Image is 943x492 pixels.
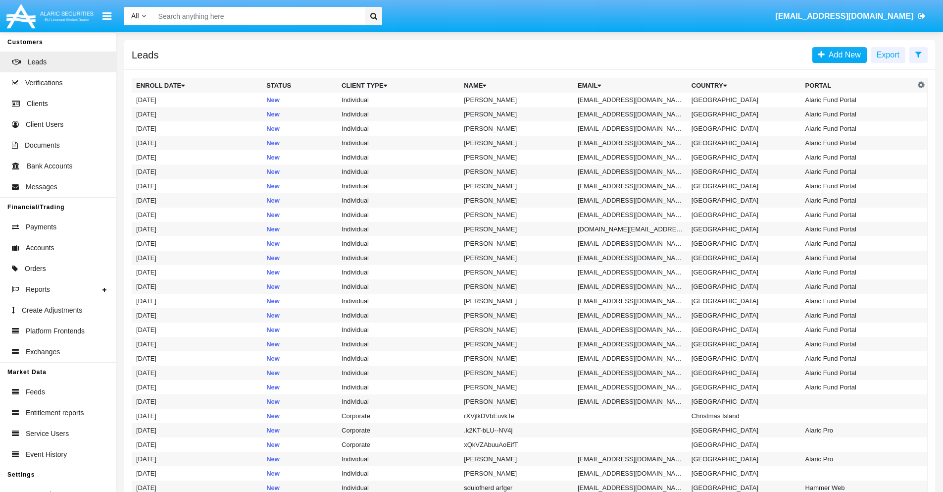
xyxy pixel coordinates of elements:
td: [PERSON_NAME] [460,150,574,164]
td: [EMAIL_ADDRESS][DOMAIN_NAME] [574,466,688,481]
td: Alaric Fund Portal [801,236,915,251]
td: [PERSON_NAME] [460,265,574,279]
td: [PERSON_NAME] [460,380,574,394]
td: Individual [338,337,460,351]
td: [EMAIL_ADDRESS][DOMAIN_NAME] [574,121,688,136]
td: Alaric Fund Portal [801,351,915,366]
td: [GEOGRAPHIC_DATA] [688,164,801,179]
td: New [262,409,338,423]
td: New [262,308,338,323]
td: Individual [338,452,460,466]
th: Enroll Date [132,78,263,93]
a: [EMAIL_ADDRESS][DOMAIN_NAME] [771,2,931,30]
td: [DATE] [132,351,263,366]
td: New [262,208,338,222]
td: [GEOGRAPHIC_DATA] [688,107,801,121]
td: Alaric Fund Portal [801,164,915,179]
td: [EMAIL_ADDRESS][DOMAIN_NAME] [574,93,688,107]
td: New [262,279,338,294]
td: New [262,251,338,265]
td: Alaric Fund Portal [801,337,915,351]
td: Individual [338,179,460,193]
a: Add New [812,47,867,63]
td: [GEOGRAPHIC_DATA] [688,251,801,265]
td: [DATE] [132,93,263,107]
td: Individual [338,236,460,251]
td: Individual [338,394,460,409]
td: New [262,337,338,351]
span: Bank Accounts [27,161,73,171]
td: Alaric Fund Portal [801,222,915,236]
span: Export [877,51,899,59]
td: Alaric Pro [801,423,915,437]
td: Individual [338,150,460,164]
td: New [262,265,338,279]
input: Search [153,7,362,25]
td: [PERSON_NAME] [460,164,574,179]
td: New [262,150,338,164]
td: [DATE] [132,164,263,179]
td: Individual [338,279,460,294]
td: Corporate [338,423,460,437]
td: [PERSON_NAME] [460,208,574,222]
td: [DATE] [132,107,263,121]
td: Individual [338,193,460,208]
h5: Leads [132,51,159,59]
td: [EMAIL_ADDRESS][DOMAIN_NAME] [574,193,688,208]
td: Individual [338,93,460,107]
td: [DATE] [132,308,263,323]
td: [DATE] [132,409,263,423]
td: [PERSON_NAME] [460,294,574,308]
td: Christmas Island [688,409,801,423]
td: Individual [338,164,460,179]
td: [EMAIL_ADDRESS][DOMAIN_NAME] [574,251,688,265]
td: Alaric Fund Portal [801,179,915,193]
td: [DATE] [132,236,263,251]
td: [DATE] [132,279,263,294]
span: Payments [26,222,56,232]
span: Event History [26,449,67,460]
td: [DATE] [132,294,263,308]
td: [GEOGRAPHIC_DATA] [688,437,801,452]
th: Client Type [338,78,460,93]
td: Individual [338,222,460,236]
td: [DATE] [132,452,263,466]
td: Alaric Fund Portal [801,294,915,308]
td: Alaric Fund Portal [801,265,915,279]
td: [EMAIL_ADDRESS][DOMAIN_NAME] [574,337,688,351]
span: Platform Frontends [26,326,85,336]
td: [PERSON_NAME] [460,366,574,380]
td: [EMAIL_ADDRESS][DOMAIN_NAME] [574,164,688,179]
td: New [262,93,338,107]
td: [DATE] [132,193,263,208]
td: [DATE] [132,150,263,164]
td: [DATE] [132,179,263,193]
td: New [262,164,338,179]
td: [GEOGRAPHIC_DATA] [688,179,801,193]
td: [GEOGRAPHIC_DATA] [688,236,801,251]
td: [GEOGRAPHIC_DATA] [688,136,801,150]
span: All [131,12,139,20]
td: [DATE] [132,323,263,337]
td: [GEOGRAPHIC_DATA] [688,323,801,337]
td: [EMAIL_ADDRESS][DOMAIN_NAME] [574,351,688,366]
td: Individual [338,380,460,394]
td: [DATE] [132,121,263,136]
td: [DATE] [132,423,263,437]
td: [PERSON_NAME] [460,93,574,107]
td: [PERSON_NAME] [460,121,574,136]
td: Alaric Fund Portal [801,107,915,121]
td: New [262,380,338,394]
span: Leads [28,57,47,67]
td: .k2KT-bLU--NV4j [460,423,574,437]
td: [EMAIL_ADDRESS][DOMAIN_NAME] [574,366,688,380]
td: [GEOGRAPHIC_DATA] [688,351,801,366]
td: Alaric Fund Portal [801,323,915,337]
td: [PERSON_NAME] [460,308,574,323]
img: Logo image [5,1,95,31]
td: Corporate [338,437,460,452]
td: New [262,222,338,236]
td: rXVjlkDVbEuvkTe [460,409,574,423]
span: Feeds [26,387,45,397]
td: [PERSON_NAME] [460,193,574,208]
